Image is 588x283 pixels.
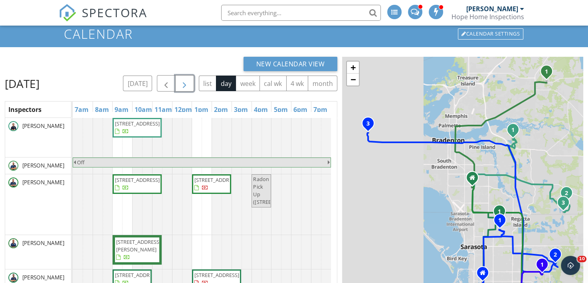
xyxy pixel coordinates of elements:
span: Inspectors [8,105,42,114]
input: Search everything... [221,5,381,21]
button: New Calendar View [244,57,338,71]
div: Calendar Settings [458,28,523,40]
a: 12pm [172,103,194,116]
a: 4pm [252,103,270,116]
i: 1 [545,69,548,75]
img: eric.jpg [8,161,18,171]
a: SPECTORA [59,11,147,28]
button: month [308,76,337,91]
span: [STREET_ADDRESS] [194,271,239,279]
a: Calendar Settings [457,28,524,40]
i: 3 [562,200,565,206]
div: 2641 Austin Street, Sarasota Florida 34231 [483,273,487,277]
div: 4108 Carriage Way , Sarasota, FL 34241 [542,264,547,269]
span: [PERSON_NAME] [21,239,66,247]
div: 507 59th St, Holmes Beach, FL 34217 [368,123,373,128]
div: 13513 Heartwood Wy, Parrish, FL 34219 [546,71,551,76]
iframe: Intercom live chat [561,256,580,275]
span: [STREET_ADDRESS] [115,176,160,183]
button: week [236,76,260,91]
button: list [199,76,217,91]
span: [PERSON_NAME] [21,122,66,130]
span: [STREET_ADDRESS][PERSON_NAME] [116,238,161,253]
a: 10am [133,103,154,116]
img: justin.jpg [8,121,18,131]
div: 16609 Berwick Terrace, Bradenton, FL 34202 [566,193,571,197]
a: 3pm [232,103,250,116]
img: chris.jpg [8,238,18,248]
button: 4 wk [286,76,309,91]
div: 6497 Parkland Dr Unit F, Sarasota FL 34243 [472,177,477,182]
button: Next day [175,75,194,92]
a: 11am [152,103,174,116]
a: 1pm [192,103,210,116]
div: 7591 Camden Harbour Dr, Bradenton, FL 34212 [513,130,518,134]
span: Radon Pick Up ([STREET_ADDRESS]) [253,175,301,206]
div: [PERSON_NAME] [466,5,518,13]
button: cal wk [259,76,287,91]
div: 3048 Highlands Bridge Rd, Sarasota, FL 34235 [500,220,505,225]
span: SPECTORA [82,4,147,21]
span: [STREET_ADDRESS] [115,271,160,279]
a: Zoom in [347,62,359,74]
i: 2 [554,252,557,258]
img: shaun_b.jpg [8,273,18,283]
i: 3 [366,121,370,127]
a: 9am [113,103,131,116]
span: [STREET_ADDRESS] [194,176,239,183]
a: 8am [93,103,111,116]
div: Hope Home Inspections [451,13,524,21]
img: The Best Home Inspection Software - Spectora [59,4,76,22]
button: day [216,76,236,91]
i: 1 [498,209,501,215]
div: 4940 Habana Dr, Sarasota, FL 34235 [499,211,504,216]
button: Previous day [157,75,176,92]
a: 2pm [212,103,230,116]
a: 5pm [271,103,289,116]
a: 7pm [311,103,329,116]
span: [PERSON_NAME] [21,273,66,281]
h1: Calendar [64,27,524,41]
a: 6pm [291,103,309,116]
div: 16210 Baycross Dr, Lakewood Ranch, FL 34202 [563,202,568,207]
i: 2 [565,191,568,196]
button: [DATE] [123,76,152,91]
i: 1 [540,262,544,268]
span: 10 [577,256,586,262]
a: Zoom out [347,74,359,86]
i: 1 [511,128,515,133]
div: 8904 Bernini Pl, Sarasota, FL 34240 [555,254,560,259]
span: [PERSON_NAME] [21,161,66,169]
span: [PERSON_NAME] [21,178,66,186]
img: nick.jpg [8,177,18,187]
span: [STREET_ADDRESS] [115,120,160,127]
span: Off [77,159,85,166]
a: 7am [73,103,91,116]
h2: [DATE] [5,76,40,92]
i: 1 [498,218,501,223]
